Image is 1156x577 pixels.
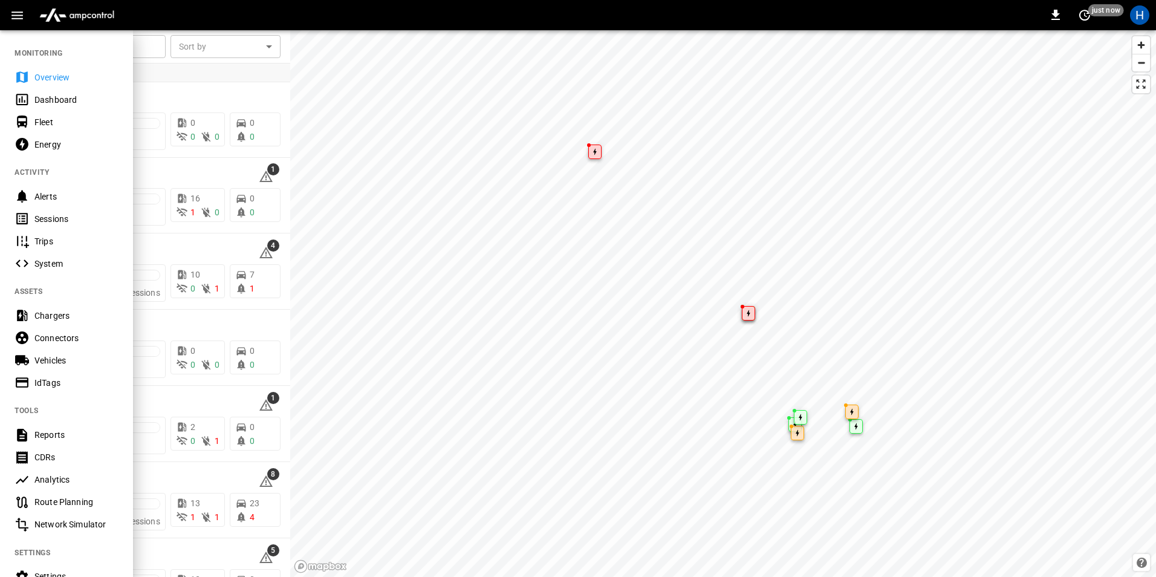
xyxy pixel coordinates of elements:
div: Alerts [34,191,119,203]
div: Energy [34,139,119,151]
div: Dashboard [34,94,119,106]
div: Analytics [34,474,119,486]
div: System [34,258,119,270]
div: Connectors [34,332,119,344]
div: Sessions [34,213,119,225]
div: Overview [34,71,119,83]
button: set refresh interval [1075,5,1094,25]
span: just now [1088,4,1124,16]
div: Reports [34,429,119,441]
div: Route Planning [34,496,119,508]
div: Trips [34,235,119,247]
div: Fleet [34,116,119,128]
div: CDRs [34,451,119,463]
div: Vehicles [34,354,119,367]
div: Chargers [34,310,119,322]
img: ampcontrol.io logo [34,4,119,27]
div: profile-icon [1130,5,1149,25]
div: IdTags [34,377,119,389]
div: Network Simulator [34,518,119,530]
